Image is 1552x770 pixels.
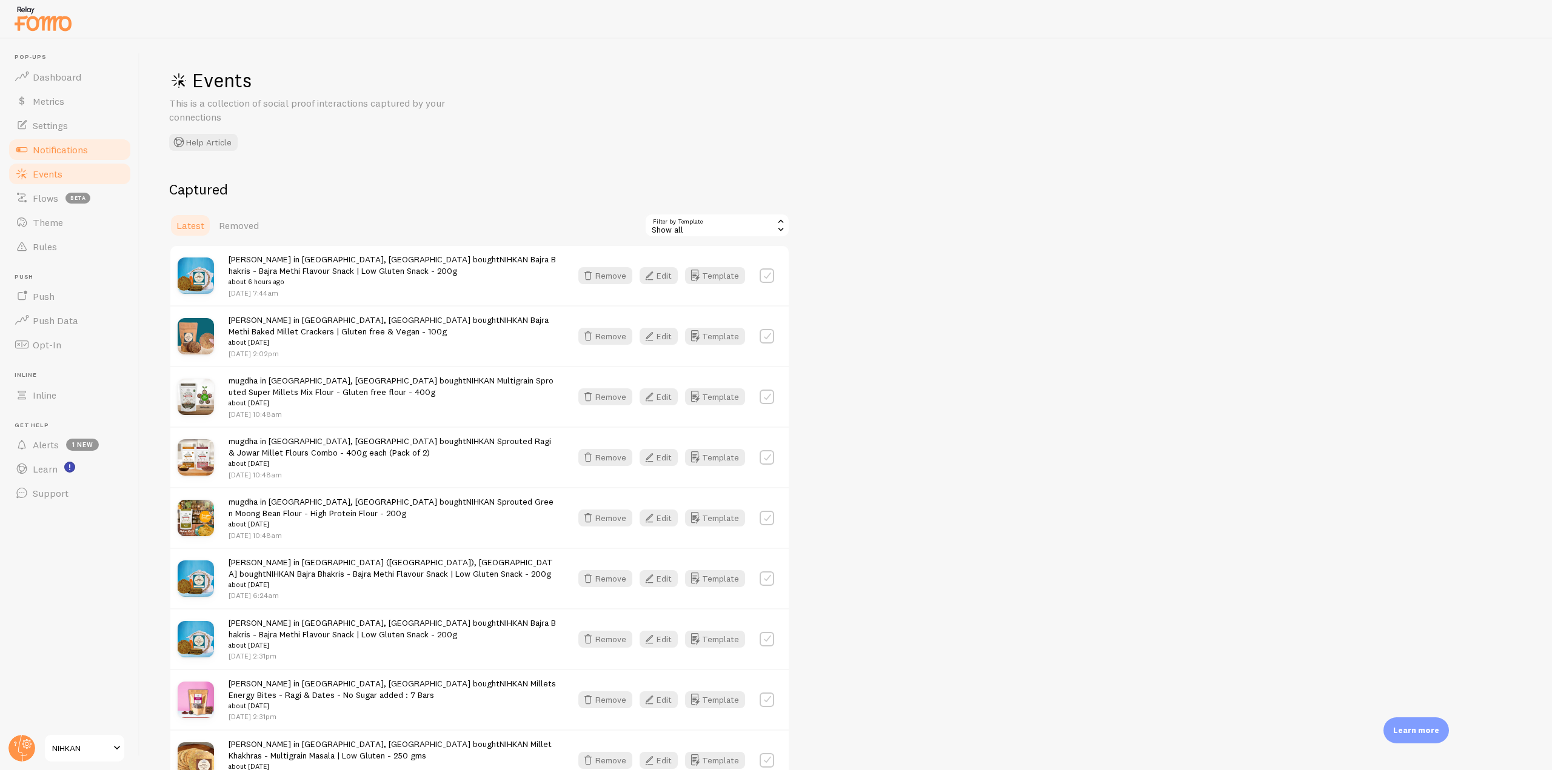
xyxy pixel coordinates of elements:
[640,449,685,466] a: Edit
[266,568,551,579] a: NIHKAN Bajra Bhakris - Bajra Methi Flavour Snack | Low Gluten Snack - 200g
[15,422,132,430] span: Get Help
[7,333,132,357] a: Opt-In
[229,678,557,712] span: [PERSON_NAME] in [GEOGRAPHIC_DATA], [GEOGRAPHIC_DATA] bought
[578,509,632,526] button: Remove
[52,741,110,755] span: NIHKAN
[7,457,132,481] a: Learn
[640,267,685,284] a: Edit
[169,180,790,199] h2: Captured
[176,219,204,231] span: Latest
[178,500,214,536] img: 15_small.jpg
[15,371,132,379] span: Inline
[640,631,678,648] button: Edit
[578,752,632,769] button: Remove
[229,590,557,600] p: [DATE] 6:24am
[685,328,745,345] a: Template
[33,168,62,180] span: Events
[229,288,557,298] p: [DATE] 7:44am
[640,752,685,769] a: Edit
[7,234,132,259] a: Rules
[229,276,557,287] small: about 6 hours ago
[178,621,214,657] img: 97_small.jpg
[229,678,556,700] a: NIHKAN Millets Energy Bites - Ragi & Dates - No Sugar added : 7 Bars
[212,213,266,237] a: Removed
[33,192,58,204] span: Flows
[229,314,549,337] a: NIHKAN Bajra Methi Baked Millet Crackers | Gluten free & Vegan - 100g
[685,691,745,708] a: Template
[1393,725,1439,736] p: Learn more
[229,640,557,651] small: about [DATE]
[685,752,745,769] button: Template
[578,449,632,466] button: Remove
[13,3,73,34] img: fomo-relay-logo-orange.svg
[7,65,132,89] a: Dashboard
[229,470,557,480] p: [DATE] 10:48am
[229,530,557,540] p: [DATE] 10:48am
[578,267,632,284] button: Remove
[65,193,90,204] span: beta
[640,570,685,587] a: Edit
[229,348,557,359] p: [DATE] 2:02pm
[7,162,132,186] a: Events
[178,318,214,354] img: 56-min_small.jpg
[685,631,745,648] button: Template
[33,71,81,83] span: Dashboard
[7,210,132,234] a: Theme
[33,339,61,351] span: Opt-In
[229,397,557,408] small: about [DATE]
[229,409,557,419] p: [DATE] 10:48am
[640,328,685,345] a: Edit
[33,389,56,401] span: Inline
[578,631,632,648] button: Remove
[33,241,57,253] span: Rules
[229,496,554,519] a: NIHKAN Sprouted Green Moong Bean Flour - High Protein Flour - 200g
[178,439,214,476] img: All_consolidated_listing_-July24_2_772ad6c5-cf26-47aa-ac88-dcfc776593d4_small.jpg
[33,119,68,131] span: Settings
[169,96,460,124] p: This is a collection of social proof interactions captured by your connections
[15,53,132,61] span: Pop-ups
[640,570,678,587] button: Edit
[229,711,557,722] p: [DATE] 2:31pm
[229,519,557,529] small: about [DATE]
[33,314,78,327] span: Push Data
[640,388,678,405] button: Edit
[229,436,551,458] a: NIHKAN Sprouted Ragi & Jowar Millet Flours Combo - 400g each (Pack of 2)
[640,752,678,769] button: Edit
[229,738,552,761] a: NIHKAN Millet Khakhras - Multigrain Masala | Low Gluten - 250 gms
[685,449,745,466] button: Template
[640,691,678,708] button: Edit
[1383,717,1449,743] div: Learn more
[229,436,557,470] span: mugdha in [GEOGRAPHIC_DATA], [GEOGRAPHIC_DATA] bought
[685,267,745,284] button: Template
[685,509,745,526] button: Template
[640,449,678,466] button: Edit
[33,487,69,499] span: Support
[229,617,556,640] a: NIHKAN Bajra Bhakris - Bajra Methi Flavour Snack | Low Gluten Snack - 200g
[169,213,212,237] a: Latest
[229,496,557,530] span: mugdha in [GEOGRAPHIC_DATA], [GEOGRAPHIC_DATA] bought
[169,134,238,151] button: Help Article
[178,560,214,597] img: 97_small.jpg
[578,388,632,405] button: Remove
[7,186,132,210] a: Flows beta
[640,691,685,708] a: Edit
[15,273,132,281] span: Push
[685,570,745,587] a: Template
[229,375,557,409] span: mugdha in [GEOGRAPHIC_DATA], [GEOGRAPHIC_DATA] bought
[640,267,678,284] button: Edit
[178,379,214,415] img: All_consolidated_listing_-July24_2_-min_small.jpg
[7,138,132,162] a: Notifications
[578,570,632,587] button: Remove
[685,388,745,405] button: Template
[7,481,132,505] a: Support
[640,388,685,405] a: Edit
[64,462,75,473] svg: <p>Watch New Feature Tutorials!</p>
[578,328,632,345] button: Remove
[229,651,557,661] p: [DATE] 2:31pm
[33,144,88,156] span: Notifications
